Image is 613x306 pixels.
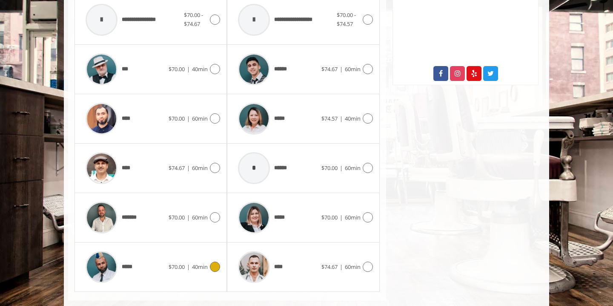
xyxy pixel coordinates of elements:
[184,11,203,28] span: $70.00 - $74.67
[340,115,343,122] span: |
[192,263,208,271] span: 40min
[337,11,356,28] span: $70.00 - $74.57
[321,214,338,221] span: $70.00
[345,164,361,172] span: 60min
[345,115,361,122] span: 40min
[169,214,185,221] span: $70.00
[345,263,361,271] span: 60min
[321,115,338,122] span: $74.57
[169,115,185,122] span: $70.00
[187,263,190,271] span: |
[321,164,338,172] span: $70.00
[192,164,208,172] span: 60min
[187,115,190,122] span: |
[345,65,361,73] span: 60min
[169,263,185,271] span: $70.00
[187,164,190,172] span: |
[192,115,208,122] span: 60min
[340,214,343,221] span: |
[321,263,338,271] span: $74.67
[340,263,343,271] span: |
[192,214,208,221] span: 60min
[345,214,361,221] span: 60min
[321,65,338,73] span: $74.67
[340,164,343,172] span: |
[187,65,190,73] span: |
[169,65,185,73] span: $70.00
[340,65,343,73] span: |
[187,214,190,221] span: |
[192,65,208,73] span: 40min
[169,164,185,172] span: $74.67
